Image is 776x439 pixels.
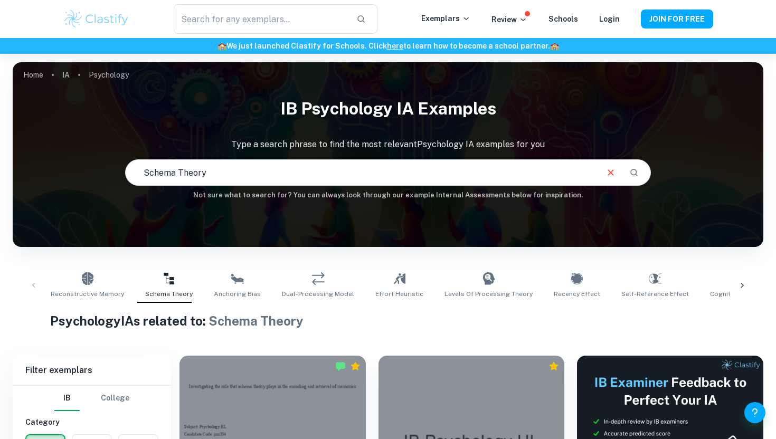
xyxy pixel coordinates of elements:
a: Login [599,15,620,23]
span: 🏫 [550,42,559,50]
span: Anchoring Bias [214,289,261,299]
h6: Filter exemplars [13,356,171,385]
h6: Not sure what to search for? You can always look through our example Internal Assessments below f... [13,190,763,201]
a: Home [23,68,43,82]
p: Review [491,14,527,25]
h6: We just launched Clastify for Schools. Click to learn how to become a school partner. [2,40,774,52]
button: College [101,386,129,411]
h1: Psychology IAs related to: [50,311,726,330]
a: Schools [548,15,578,23]
span: 🏫 [217,42,226,50]
p: Type a search phrase to find the most relevant Psychology IA examples for you [13,138,763,151]
span: Schema Theory [145,289,193,299]
h6: Category [25,416,158,428]
p: Exemplars [421,13,470,24]
span: Recency Effect [554,289,600,299]
div: Premium [350,361,361,371]
a: here [387,42,403,50]
input: Search for any exemplars... [174,4,348,34]
span: Reconstructive Memory [51,289,124,299]
span: Self-Reference Effect [621,289,689,299]
button: IB [54,386,80,411]
span: Schema Theory [209,313,304,328]
img: Marked [335,361,346,371]
button: Help and Feedback [744,402,765,423]
div: Filter type choice [54,386,129,411]
span: Levels of Processing Theory [444,289,533,299]
span: Dual-Processing Model [282,289,354,299]
img: Clastify logo [63,8,130,30]
h1: IB Psychology IA examples [13,92,763,126]
span: Effort Heuristic [375,289,423,299]
a: IA [62,68,70,82]
p: Psychology [89,69,129,81]
button: JOIN FOR FREE [641,9,713,28]
button: Search [625,164,643,182]
button: Clear [601,163,621,183]
div: Premium [548,361,559,371]
input: E.g. cognitive development theories, abnormal psychology case studies, social psychology experime... [126,158,596,187]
